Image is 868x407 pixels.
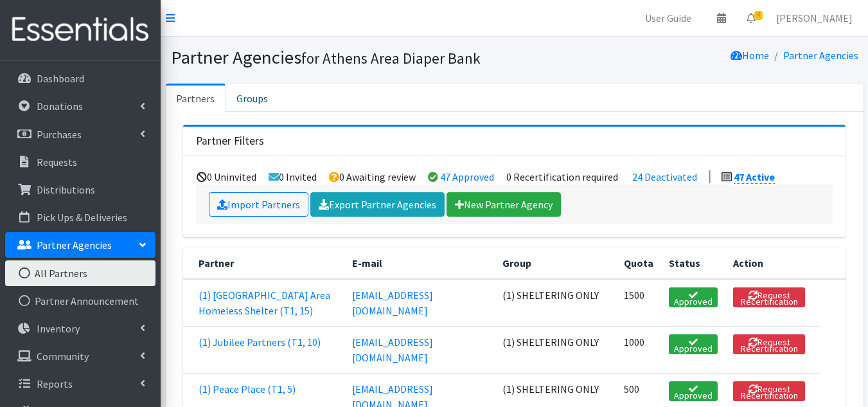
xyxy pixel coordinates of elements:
li: 0 Awaiting review [329,170,416,183]
p: Reports [37,377,73,390]
button: Request Recertification [733,334,805,354]
p: Dashboard [37,72,84,85]
a: Groups [226,84,279,112]
th: Quota [616,248,661,279]
td: 1500 [616,279,661,327]
a: [PERSON_NAME] [766,5,863,31]
th: Status [661,248,725,279]
span: 4 [754,11,763,20]
th: E-mail [344,248,495,279]
a: Inventory [5,316,155,341]
a: Reports [5,371,155,397]
p: Donations [37,100,83,113]
a: Partner Agencies [5,232,155,258]
button: Request Recertification [733,381,805,401]
small: for Athens Area Diaper Bank [301,49,481,68]
a: 47 Active [734,170,775,184]
th: Action [725,248,820,279]
p: Community [37,350,89,363]
a: Partners [166,84,226,112]
a: Dashboard [5,66,155,91]
th: Group [495,248,616,279]
a: Partner Agencies [783,49,858,62]
td: (1) SHELTERING ONLY [495,326,616,373]
td: (1) SHELTERING ONLY [495,279,616,327]
a: 4 [736,5,766,31]
a: Purchases [5,122,155,147]
a: Donations [5,93,155,119]
a: Approved [669,381,718,401]
th: Partner [183,248,344,279]
a: (1) Jubilee Partners (T1, 10) [199,336,321,348]
li: 0 Uninvited [197,170,256,183]
p: Inventory [37,322,80,335]
a: Requests [5,149,155,175]
button: Request Recertification [733,287,805,307]
a: 24 Deactivated [632,170,697,183]
a: Home [731,49,769,62]
a: User Guide [635,5,702,31]
a: Approved [669,334,718,354]
a: [EMAIL_ADDRESS][DOMAIN_NAME] [352,336,433,364]
p: Distributions [37,183,95,196]
p: Purchases [37,128,82,141]
a: (1) Peace Place (T1, 5) [199,383,296,395]
a: 47 Approved [440,170,494,183]
h3: Partner Filters [196,134,264,148]
a: All Partners [5,260,155,286]
a: Community [5,343,155,369]
a: (1) [GEOGRAPHIC_DATA] Area Homeless Shelter (T1, 15) [199,289,330,317]
a: Approved [669,287,718,307]
li: 0 Recertification required [506,170,618,183]
a: [EMAIL_ADDRESS][DOMAIN_NAME] [352,289,433,317]
a: Partner Announcement [5,288,155,314]
a: Distributions [5,177,155,203]
p: Pick Ups & Deliveries [37,211,127,224]
img: HumanEssentials [5,8,155,51]
a: Pick Ups & Deliveries [5,204,155,230]
a: New Partner Agency [447,192,561,217]
li: 0 Invited [269,170,317,183]
td: 1000 [616,326,661,373]
a: Import Partners [209,192,308,217]
p: Requests [37,156,77,168]
h1: Partner Agencies [171,46,510,69]
a: Export Partner Agencies [310,192,445,217]
p: Partner Agencies [37,239,112,251]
